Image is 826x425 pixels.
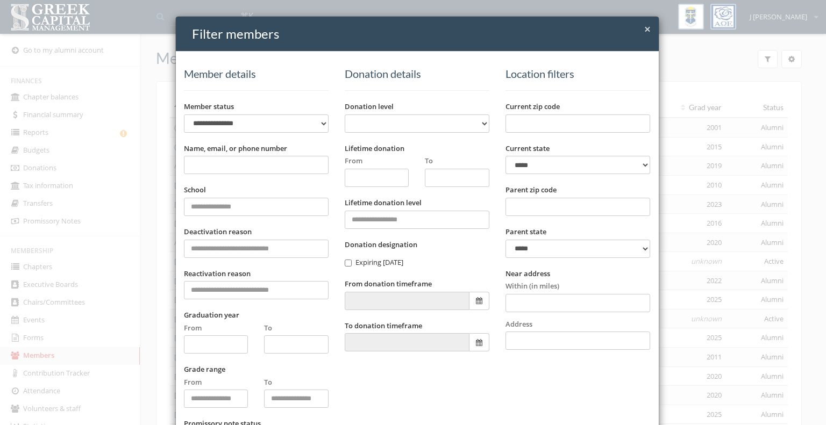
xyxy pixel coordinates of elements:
label: Deactivation reason [184,227,252,237]
h5: Donation details [345,68,489,80]
label: Expiring [DATE] [345,257,403,268]
label: To [264,323,272,333]
label: Current zip code [505,102,560,112]
label: Parent state [505,227,546,237]
label: Donation designation [345,240,417,250]
label: Lifetime donation level [345,198,422,208]
h4: Filter members [192,25,651,43]
label: Donation level [345,102,394,112]
label: From [184,323,202,333]
label: School [184,185,206,195]
label: Address [505,312,532,329]
h5: Location filters [505,68,650,80]
label: Grade range [184,364,225,374]
label: To [425,156,433,166]
label: Reactivation reason [184,269,251,279]
label: Parent zip code [505,185,557,195]
label: Current state [505,143,550,154]
span: × [644,21,651,37]
label: From [184,377,202,387]
label: Graduation year [184,310,239,320]
label: To donation timeframe [345,321,422,331]
input: Expiring [DATE] [345,260,352,266]
label: Within (in miles) [505,281,559,291]
label: To [264,377,272,387]
label: Name, email, or phone number [184,143,287,154]
label: Member status [184,102,234,112]
label: Lifetime donation [345,143,404,154]
label: From [345,156,362,166]
label: From donation timeframe [345,279,432,289]
h5: Member details [184,68,329,80]
label: Near address [505,269,550,279]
